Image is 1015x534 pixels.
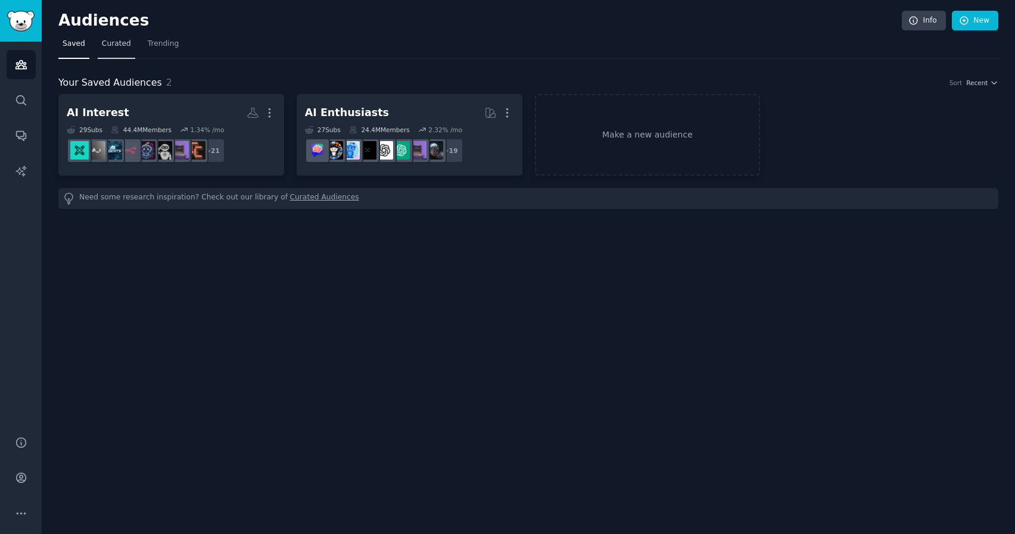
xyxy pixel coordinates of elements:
[170,141,189,160] img: vibecoding
[187,141,206,160] img: ClaudeCode
[104,141,122,160] img: aiagents
[358,141,376,160] img: ArtificialInteligence
[966,79,988,87] span: Recent
[7,11,35,32] img: GummySearch logo
[58,11,902,30] h2: Audiences
[63,39,85,49] span: Saved
[137,141,155,160] img: Build_AI_Agents
[70,141,89,160] img: LLMDevs
[120,141,139,160] img: n8n
[902,11,946,31] a: Info
[102,39,131,49] span: Curated
[144,35,183,59] a: Trending
[408,141,426,160] img: vibecoding
[425,141,443,160] img: singularity
[67,105,129,120] div: AI Interest
[325,141,343,160] img: aiArt
[67,126,102,134] div: 29 Sub s
[391,141,410,160] img: ChatGPT
[966,79,998,87] button: Recent
[349,126,410,134] div: 24.4M Members
[341,141,360,160] img: artificial
[952,11,998,31] a: New
[305,105,389,120] div: AI Enthusiasts
[190,126,224,134] div: 1.34 % /mo
[305,126,341,134] div: 27 Sub s
[58,76,162,90] span: Your Saved Audiences
[58,94,284,176] a: AI Interest29Subs44.4MMembers1.34% /mo+21ClaudeCodevibecodingAgentsOfAIBuild_AI_Agentsn8naiagents...
[58,35,89,59] a: Saved
[428,126,462,134] div: 2.32 % /mo
[87,141,105,160] img: AIAssisted
[949,79,963,87] div: Sort
[200,138,225,163] div: + 21
[535,94,761,176] a: Make a new audience
[98,35,135,59] a: Curated
[308,141,326,160] img: ChatGPTPromptGenius
[290,192,359,205] a: Curated Audiences
[154,141,172,160] img: AgentsOfAI
[375,141,393,160] img: OpenAI
[438,138,463,163] div: + 19
[297,94,522,176] a: AI Enthusiasts27Subs24.4MMembers2.32% /mo+19singularityvibecodingChatGPTOpenAIArtificialInteligen...
[166,77,172,88] span: 2
[111,126,172,134] div: 44.4M Members
[148,39,179,49] span: Trending
[58,188,998,209] div: Need some research inspiration? Check out our library of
